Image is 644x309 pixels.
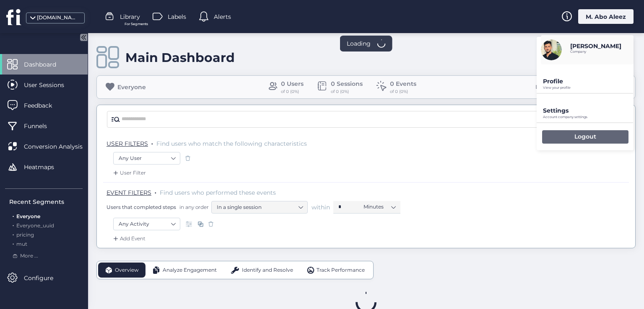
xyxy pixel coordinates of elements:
[24,80,77,90] span: User Sessions
[125,21,148,27] span: For Segments
[163,266,217,274] span: Analyze Engagement
[125,50,235,65] div: Main Dashboard
[242,266,293,274] span: Identify and Resolve
[570,50,621,54] p: Company
[16,232,34,238] span: pricing
[347,39,371,48] span: Loading
[106,140,148,147] span: USER FILTERS
[317,266,365,274] span: Track Performance
[24,60,69,69] span: Dashboard
[13,221,14,229] span: .
[24,273,66,283] span: Configure
[115,266,139,274] span: Overview
[178,203,209,211] span: in any order
[543,86,634,90] p: View your profile
[574,133,596,140] p: Logout
[24,162,67,172] span: Heatmaps
[168,12,186,21] span: Labels
[112,234,145,243] div: Add Event
[24,121,60,131] span: Funnels
[106,189,151,196] span: EVENT FILTERS
[578,9,634,24] div: M. Abo Aleez
[24,101,65,110] span: Feedback
[151,138,153,147] span: .
[543,107,634,114] p: Settings
[214,12,231,21] span: Alerts
[364,201,395,213] nz-select-item: Minutes
[16,222,54,229] span: Everyone_uuid
[570,42,621,50] p: [PERSON_NAME]
[24,142,95,151] span: Conversion Analysis
[543,77,634,85] p: Profile
[9,197,83,206] div: Recent Segments
[156,140,307,147] span: Find users who match the following characteristics
[37,14,79,22] div: [DOMAIN_NAME]
[155,187,156,196] span: .
[13,239,14,247] span: .
[541,39,562,60] img: avatar
[16,241,27,247] span: mut
[160,189,276,196] span: Find users who performed these events
[120,12,140,21] span: Library
[106,203,176,211] span: Users that completed steps
[13,230,14,238] span: .
[20,252,38,260] span: More ...
[16,213,40,219] span: Everyone
[543,115,634,119] p: Account company settings
[312,203,330,211] span: within
[217,201,302,214] nz-select-item: In a single session
[112,169,146,177] div: User Filter
[13,211,14,219] span: .
[119,152,175,165] nz-select-item: Any User
[119,218,175,230] nz-select-item: Any Activity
